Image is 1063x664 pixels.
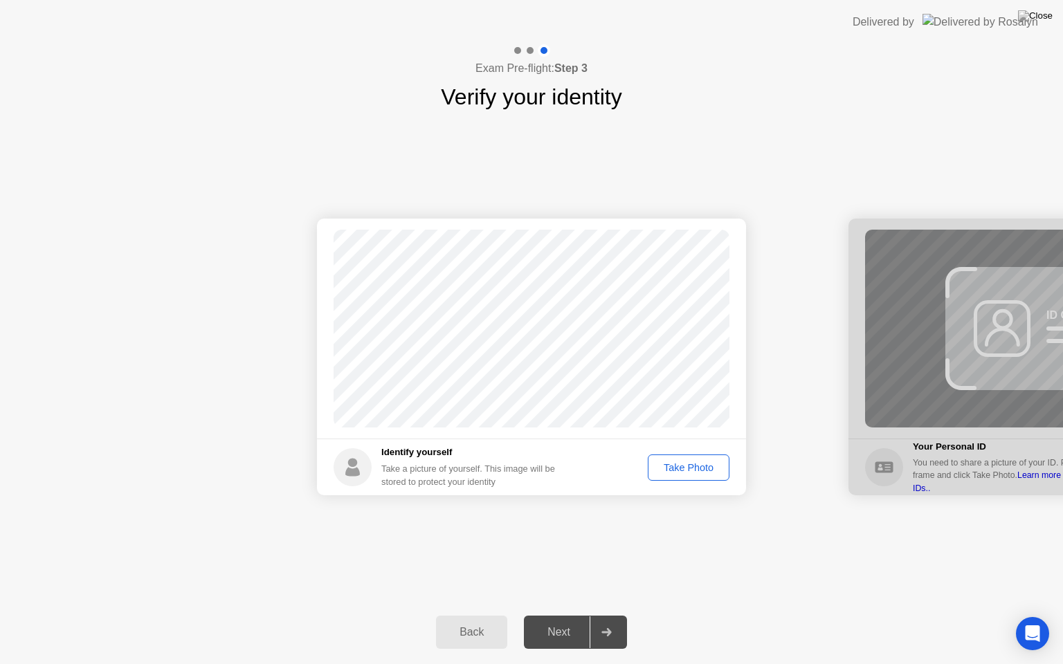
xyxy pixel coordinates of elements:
[554,62,588,74] b: Step 3
[853,14,914,30] div: Delivered by
[528,626,590,638] div: Next
[381,445,566,459] h5: Identify yourself
[1016,617,1049,650] div: Open Intercom Messenger
[440,626,503,638] div: Back
[475,60,588,77] h4: Exam Pre-flight:
[381,462,566,488] div: Take a picture of yourself. This image will be stored to protect your identity
[653,462,725,473] div: Take Photo
[524,616,627,649] button: Next
[1018,10,1053,21] img: Close
[436,616,507,649] button: Back
[648,454,729,481] button: Take Photo
[441,80,621,113] h1: Verify your identity
[923,14,1038,30] img: Delivered by Rosalyn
